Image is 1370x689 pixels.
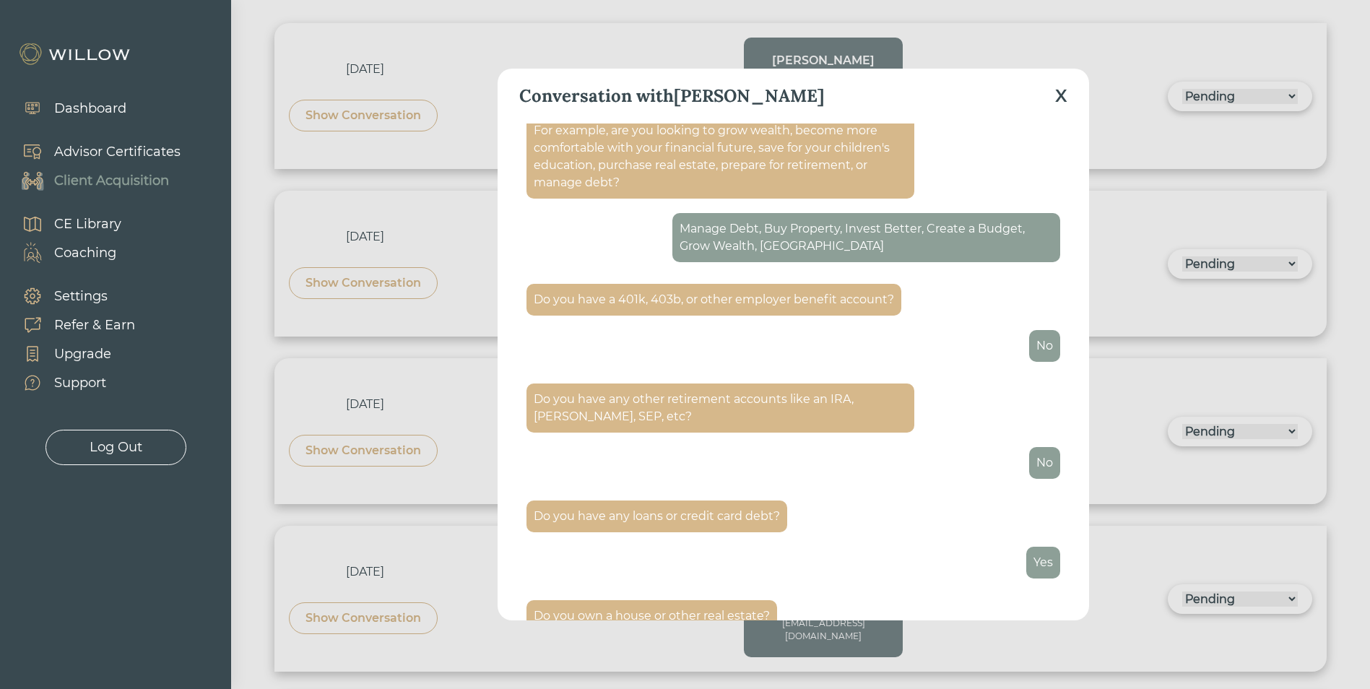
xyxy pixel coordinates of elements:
div: CE Library [54,214,121,234]
div: Please tell me about your current financial situation and goals. For example, are you looking to ... [534,105,907,191]
div: Refer & Earn [54,316,135,335]
img: Willow [18,43,134,66]
div: Advisor Certificates [54,142,181,162]
div: Settings [54,287,108,306]
a: Settings [7,282,135,311]
div: Coaching [54,243,116,263]
a: CE Library [7,209,121,238]
a: Coaching [7,238,121,267]
a: Advisor Certificates [7,137,181,166]
div: X [1055,83,1067,109]
div: Do you own a house or other real estate? [534,607,770,625]
div: Upgrade [54,344,111,364]
a: Upgrade [7,339,135,368]
a: Client Acquisition [7,166,181,195]
div: Do you have a 401k, 403b, or other employer benefit account? [534,291,894,308]
div: Conversation with [PERSON_NAME] [519,83,824,109]
div: Do you have any other retirement accounts like an IRA, [PERSON_NAME], SEP, etc? [534,391,907,425]
div: Log Out [90,438,142,457]
a: Refer & Earn [7,311,135,339]
div: Support [54,373,106,393]
div: No [1036,454,1053,472]
div: Yes [1033,554,1053,571]
div: Dashboard [54,99,126,118]
div: Do you have any loans or credit card debt? [534,508,780,525]
div: Manage Debt, Buy Property, Invest Better, Create a Budget, Grow Wealth, [GEOGRAPHIC_DATA] [680,220,1053,255]
div: No [1036,337,1053,355]
div: Client Acquisition [54,171,169,191]
a: Dashboard [7,94,126,123]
